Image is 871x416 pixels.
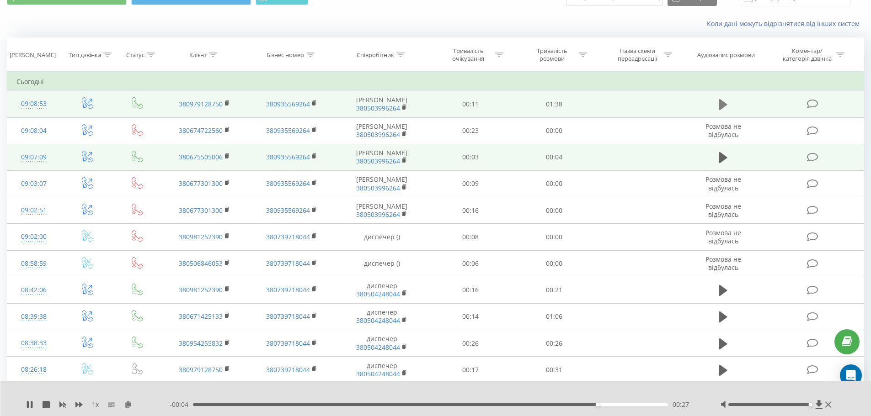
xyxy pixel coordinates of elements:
[513,357,596,383] td: 00:31
[429,277,513,303] td: 00:16
[596,403,599,406] div: Accessibility label
[16,201,52,219] div: 09:02:51
[266,126,310,135] a: 380935569264
[179,153,223,161] a: 380675505006
[266,285,310,294] a: 380739718044
[356,290,400,298] a: 380504248044
[16,308,52,326] div: 08:39:38
[356,316,400,325] a: 380504248044
[513,250,596,277] td: 00:00
[179,339,223,348] a: 380954255832
[179,232,223,241] a: 380981252390
[7,73,864,91] td: Сьогодні
[179,126,223,135] a: 380674722560
[16,334,52,352] div: 08:38:33
[335,303,429,330] td: диспечер
[357,51,394,59] div: Співробітник
[356,184,400,192] a: 380503996264
[613,47,662,63] div: Назва схеми переадресації
[513,117,596,144] td: 00:00
[429,197,513,224] td: 00:16
[16,255,52,273] div: 08:58:59
[16,281,52,299] div: 08:42:06
[356,130,400,139] a: 380503996264
[179,206,223,215] a: 380677301300
[170,400,193,409] span: - 00:04
[266,206,310,215] a: 380935569264
[513,91,596,117] td: 01:38
[429,144,513,170] td: 00:03
[266,365,310,374] a: 380739718044
[335,197,429,224] td: [PERSON_NAME]
[429,117,513,144] td: 00:23
[16,175,52,193] div: 09:03:07
[780,47,834,63] div: Коментар/категорія дзвінка
[356,104,400,112] a: 380503996264
[809,403,812,406] div: Accessibility label
[429,330,513,357] td: 00:26
[335,357,429,383] td: диспечер
[429,91,513,117] td: 00:11
[335,277,429,303] td: диспечер
[335,330,429,357] td: диспечер
[513,197,596,224] td: 00:00
[513,277,596,303] td: 00:21
[266,339,310,348] a: 380739718044
[513,144,596,170] td: 00:04
[267,51,304,59] div: Бізнес номер
[335,170,429,197] td: [PERSON_NAME]
[513,170,596,197] td: 00:00
[356,343,400,352] a: 380504248044
[705,228,741,245] span: Розмова не відбулась
[266,153,310,161] a: 380935569264
[16,122,52,140] div: 09:08:04
[266,259,310,268] a: 380739718044
[429,224,513,250] td: 00:08
[840,364,862,386] div: Open Intercom Messenger
[705,175,741,192] span: Розмова не відбулась
[335,250,429,277] td: диспечер ()
[513,224,596,250] td: 00:00
[705,122,741,139] span: Розмова не відбулась
[335,91,429,117] td: [PERSON_NAME]
[335,144,429,170] td: [PERSON_NAME]
[697,51,755,59] div: Аудіозапис розмови
[189,51,207,59] div: Клієнт
[335,224,429,250] td: диспечер ()
[179,100,223,108] a: 380979128750
[126,51,144,59] div: Статус
[444,47,493,63] div: Тривалість очікування
[429,250,513,277] td: 00:06
[513,303,596,330] td: 01:06
[335,117,429,144] td: [PERSON_NAME]
[513,330,596,357] td: 00:26
[266,312,310,321] a: 380739718044
[266,232,310,241] a: 380739718044
[705,202,741,219] span: Розмова не відбулась
[356,157,400,165] a: 380503996264
[16,148,52,166] div: 09:07:09
[16,95,52,113] div: 09:08:53
[179,365,223,374] a: 380979128750
[528,47,577,63] div: Тривалість розмови
[707,19,864,28] a: Коли дані можуть відрізнятися вiд інших систем
[705,255,741,272] span: Розмова не відбулась
[179,179,223,188] a: 380677301300
[16,361,52,379] div: 08:26:18
[356,210,400,219] a: 380503996264
[429,170,513,197] td: 00:09
[673,400,689,409] span: 00:27
[179,259,223,268] a: 380506846053
[16,228,52,246] div: 09:02:00
[92,400,99,409] span: 1 x
[429,357,513,383] td: 00:17
[266,100,310,108] a: 380935569264
[429,303,513,330] td: 00:14
[179,285,223,294] a: 380981252390
[179,312,223,321] a: 380671425133
[69,51,101,59] div: Тип дзвінка
[356,369,400,378] a: 380504248044
[266,179,310,188] a: 380935569264
[10,51,56,59] div: [PERSON_NAME]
